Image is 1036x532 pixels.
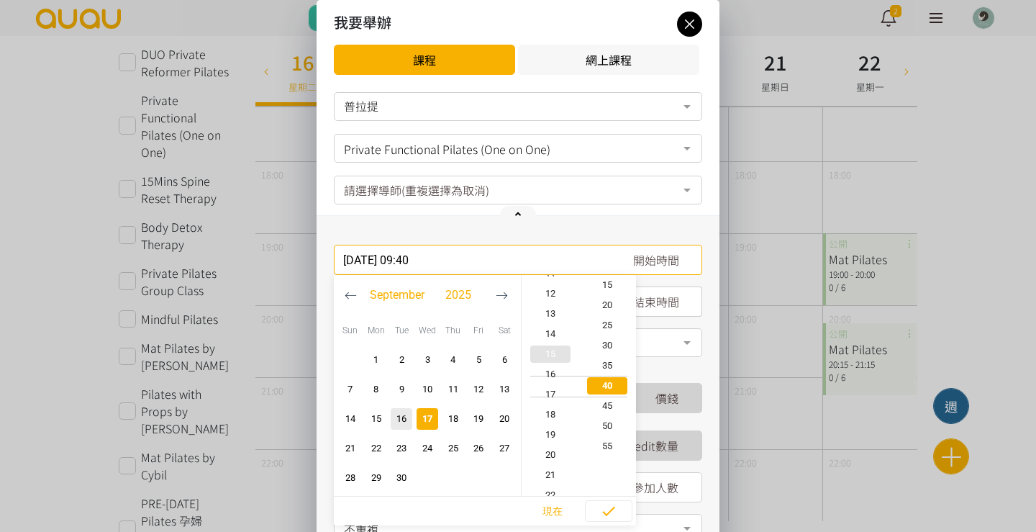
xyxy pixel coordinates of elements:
span: 22 [522,488,579,502]
span: 19 [522,428,579,442]
h5: 我要舉辦 [334,12,391,33]
button: 15 [579,275,637,295]
button: 19 [522,425,579,445]
button: 2 [388,345,414,374]
span: 20 [496,412,513,426]
button: 18 [440,404,466,433]
span: 22 [368,441,385,456]
span: 2 [393,353,410,367]
span: 11 [445,382,462,397]
button: 28 [337,463,363,492]
button: 20 [579,295,637,315]
span: 30 [579,338,637,353]
div: 價錢 [655,389,678,407]
span: 40 [579,379,637,393]
span: 27 [496,441,513,456]
span: 24 [419,441,436,456]
button: 27 [491,433,517,463]
button: 10 [414,374,440,404]
button: 3 [414,345,440,374]
span: 55 [579,439,637,454]
button: 25 [440,433,466,463]
span: September [370,287,424,304]
span: 6 [496,353,513,367]
span: 21 [522,468,579,482]
span: 普拉提 [344,99,378,113]
button: 9 [388,374,414,404]
span: 45 [579,399,637,413]
button: 20 [522,445,579,465]
span: 14 [522,327,579,341]
div: Fri [466,315,492,345]
span: 18 [445,412,462,426]
button: 4 [440,345,466,374]
button: 14 [522,324,579,344]
button: 35 [579,356,637,376]
span: 20 [522,448,579,462]
span: 4 [445,353,462,367]
button: 16 [388,404,414,433]
span: 13 [496,382,513,397]
span: 21 [342,441,359,456]
button: 26 [466,433,492,463]
span: 1 [368,353,385,367]
span: 25 [579,318,637,333]
button: 現在 [527,500,578,522]
button: 24 [414,433,440,463]
span: Private Functional Pilates (One on One) [344,138,692,156]
span: 13 [522,307,579,321]
button: 23 [388,433,414,463]
span: 18 [522,407,579,422]
span: 16 [522,367,579,382]
button: 19 [466,404,492,433]
button: 30 [388,463,414,492]
button: 13 [491,374,517,404]
button: September [366,284,427,306]
span: 15 [522,347,579,361]
input: 開始時間 [334,245,702,275]
button: 網上課程 [518,45,699,75]
button: 15 [363,404,389,433]
span: 開始時間 [633,251,679,269]
span: 結束時間 [633,293,679,310]
button: 12 [522,284,579,304]
span: 35 [579,359,637,373]
div: Thu [440,315,466,345]
button: 20 [491,404,517,433]
span: 16 [393,412,410,426]
button: 13 [522,304,579,324]
span: 5 [471,353,488,367]
span: 29 [368,471,385,485]
span: 20 [579,298,637,312]
button: 14 [337,404,363,433]
span: 3 [419,353,436,367]
button: 17 [522,384,579,405]
span: 8 [368,382,385,397]
button: 22 [363,433,389,463]
button: 12 [466,374,492,404]
span: 25 [445,441,462,456]
span: 14 [342,412,359,426]
button: 課程 [334,45,515,75]
span: 17 [522,387,579,402]
span: 15 [579,278,637,292]
button: 15 [522,344,579,364]
button: 25 [579,315,637,335]
button: 29 [363,463,389,492]
button: 45 [579,396,637,416]
div: 參加人數 [632,479,678,496]
span: 23 [393,441,410,456]
span: 2025 [445,287,471,304]
button: 1 [363,345,389,374]
button: 21 [522,465,579,485]
span: 50 [579,419,637,433]
div: credit數量 [624,437,678,454]
span: 10 [419,382,436,397]
button: 2025 [427,284,489,306]
button: 22 [522,485,579,505]
span: 請選擇導師(重複選擇為取消) [344,180,489,199]
button: 8 [363,374,389,404]
div: Tue [388,315,414,345]
button: 7 [337,374,363,404]
button: 50 [579,416,637,436]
